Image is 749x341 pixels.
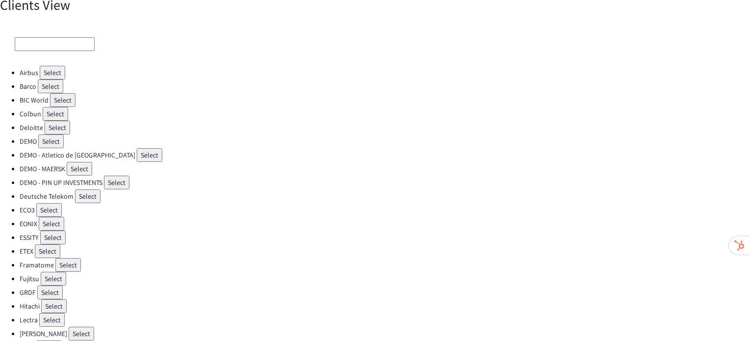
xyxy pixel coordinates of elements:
li: Hitachi [20,299,749,313]
li: DEMO - PIN UP INVESTMENTS [20,176,749,189]
button: Select [38,134,64,148]
li: DEMO - MAERSK [20,162,749,176]
li: DEMO [20,134,749,148]
button: Select [67,162,92,176]
li: Framatome [20,258,749,272]
li: Lectra [20,313,749,327]
li: Airbus [20,66,749,79]
button: Select [35,244,60,258]
button: Select [40,231,66,244]
button: Select [40,66,65,79]
button: Select [50,93,75,107]
button: Select [69,327,94,341]
li: Barco [20,79,749,93]
button: Select [39,313,65,327]
iframe: Chat Widget [700,294,749,341]
button: Select [41,299,67,313]
li: Deutsche Telekom [20,189,749,203]
li: Colbun [20,107,749,121]
li: [PERSON_NAME] [20,327,749,341]
button: Select [38,79,63,93]
button: Select [75,189,100,203]
li: Deloitte [20,121,749,134]
button: Select [41,272,66,286]
button: Select [36,203,62,217]
li: ECO3 [20,203,749,217]
button: Select [39,217,64,231]
li: ETEX [20,244,749,258]
li: ESSITY [20,231,749,244]
li: Fujitsu [20,272,749,286]
button: Select [55,258,81,272]
li: DEMO - Atletico de [GEOGRAPHIC_DATA] [20,148,749,162]
button: Select [37,286,63,299]
button: Select [45,121,70,134]
button: Select [137,148,162,162]
li: EONIX [20,217,749,231]
button: Select [104,176,129,189]
button: Select [43,107,68,121]
li: BIC World [20,93,749,107]
li: GRDF [20,286,749,299]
